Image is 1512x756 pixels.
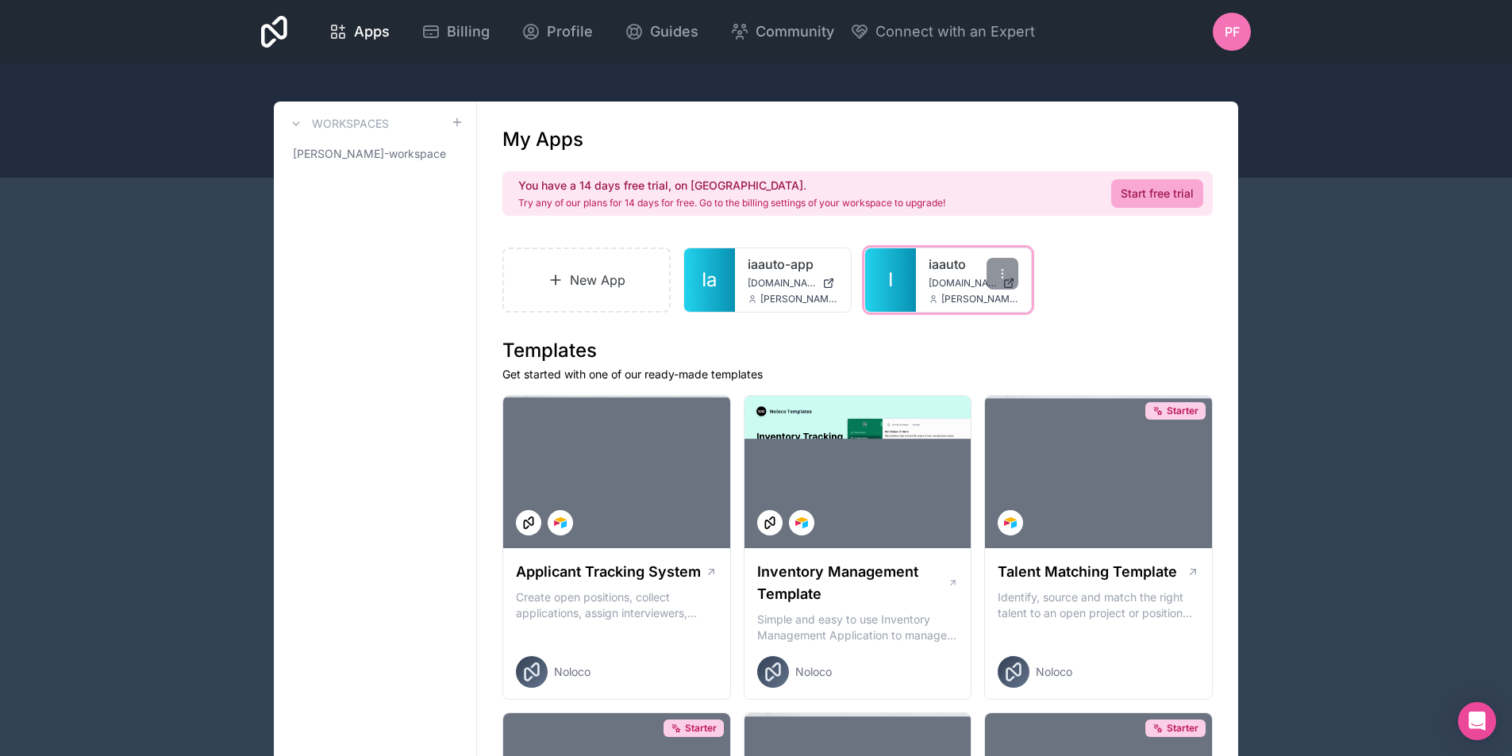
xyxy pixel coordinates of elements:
a: [DOMAIN_NAME] [748,277,838,290]
span: Community [756,21,834,43]
p: Identify, source and match the right talent to an open project or position with our Talent Matchi... [998,589,1199,621]
span: Noloco [554,664,591,680]
p: Try any of our plans for 14 days for free. Go to the billing settings of your workspace to upgrade! [518,197,945,209]
span: [PERSON_NAME]-workspace [293,146,446,162]
span: [PERSON_NAME][EMAIL_ADDRESS][DOMAIN_NAME] [760,293,838,305]
img: Airtable Logo [1004,516,1017,529]
a: iaauto-app [748,255,838,274]
a: [DOMAIN_NAME] [929,277,1019,290]
span: [DOMAIN_NAME] [929,277,997,290]
span: Apps [354,21,390,43]
span: Starter [685,722,717,735]
a: Start free trial [1111,179,1203,208]
h1: Talent Matching Template [998,561,1177,583]
span: Billing [447,21,490,43]
span: Starter [1167,722,1198,735]
h2: You have a 14 days free trial, on [GEOGRAPHIC_DATA]. [518,178,945,194]
span: [PERSON_NAME][EMAIL_ADDRESS][DOMAIN_NAME] [941,293,1019,305]
span: I [888,267,893,293]
button: Connect with an Expert [850,21,1035,43]
a: Billing [409,14,502,49]
span: PF [1225,22,1240,41]
span: Guides [650,21,698,43]
h1: Applicant Tracking System [516,561,701,583]
img: Airtable Logo [554,516,567,529]
span: [DOMAIN_NAME] [748,277,816,290]
p: Create open positions, collect applications, assign interviewers, centralise candidate feedback a... [516,589,718,621]
span: Profile [547,21,593,43]
a: Apps [316,14,402,49]
span: Noloco [795,664,832,680]
span: Noloco [1036,664,1072,680]
h1: Templates [502,338,1213,363]
h3: Workspaces [312,116,389,132]
a: New App [502,248,671,313]
div: Open Intercom Messenger [1458,702,1496,740]
span: Starter [1167,405,1198,417]
p: Simple and easy to use Inventory Management Application to manage your stock, orders and Manufact... [757,612,959,643]
a: Workspaces [287,114,389,133]
img: Airtable Logo [795,516,808,529]
a: I [865,248,916,312]
h1: My Apps [502,127,583,152]
p: Get started with one of our ready-made templates [502,366,1213,382]
span: Ia [702,267,717,293]
a: Community [718,14,847,49]
a: [PERSON_NAME]-workspace [287,140,464,168]
a: Guides [612,14,711,49]
h1: Inventory Management Template [757,561,948,605]
span: Connect with an Expert [875,21,1035,43]
a: Profile [509,14,606,49]
a: Ia [684,248,735,312]
a: iaauto [929,255,1019,274]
